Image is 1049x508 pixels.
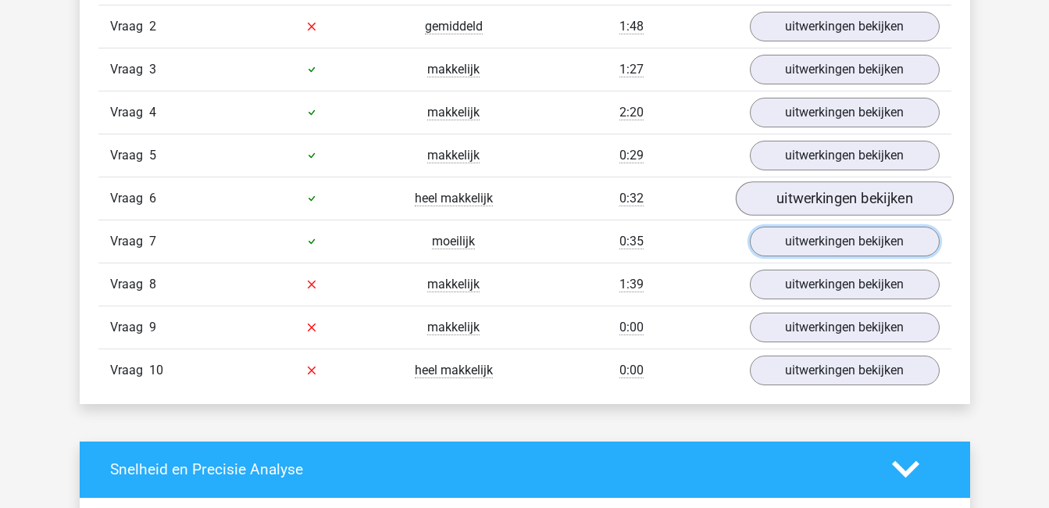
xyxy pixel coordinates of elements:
[110,460,869,478] h4: Snelheid en Precisie Analyse
[110,361,149,380] span: Vraag
[149,363,163,377] span: 10
[110,318,149,337] span: Vraag
[149,320,156,334] span: 9
[427,62,480,77] span: makkelijk
[110,275,149,294] span: Vraag
[110,60,149,79] span: Vraag
[110,232,149,251] span: Vraag
[619,62,644,77] span: 1:27
[619,363,644,378] span: 0:00
[619,277,644,292] span: 1:39
[750,98,940,127] a: uitwerkingen bekijken
[619,320,644,335] span: 0:00
[427,320,480,335] span: makkelijk
[750,55,940,84] a: uitwerkingen bekijken
[750,313,940,342] a: uitwerkingen bekijken
[110,17,149,36] span: Vraag
[415,363,493,378] span: heel makkelijk
[110,146,149,165] span: Vraag
[619,19,644,34] span: 1:48
[110,189,149,208] span: Vraag
[149,105,156,120] span: 4
[149,19,156,34] span: 2
[619,105,644,120] span: 2:20
[149,62,156,77] span: 3
[149,191,156,206] span: 6
[750,141,940,170] a: uitwerkingen bekijken
[750,12,940,41] a: uitwerkingen bekijken
[619,234,644,249] span: 0:35
[149,277,156,292] span: 8
[750,356,940,385] a: uitwerkingen bekijken
[415,191,493,206] span: heel makkelijk
[149,148,156,163] span: 5
[427,277,480,292] span: makkelijk
[427,105,480,120] span: makkelijk
[432,234,475,249] span: moeilijk
[619,191,644,206] span: 0:32
[750,270,940,299] a: uitwerkingen bekijken
[425,19,483,34] span: gemiddeld
[750,227,940,256] a: uitwerkingen bekijken
[110,103,149,122] span: Vraag
[735,181,953,216] a: uitwerkingen bekijken
[427,148,480,163] span: makkelijk
[619,148,644,163] span: 0:29
[149,234,156,249] span: 7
